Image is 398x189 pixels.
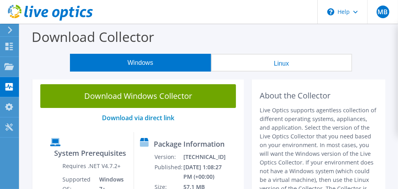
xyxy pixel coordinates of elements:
a: Download via direct link [102,113,174,122]
td: Version: [154,152,183,162]
td: [DATE] 1:08:27 PM (+00:00) [183,162,226,182]
button: Linux [211,54,352,72]
label: Package Information [154,140,224,148]
a: Download Windows Collector [40,84,236,108]
h2: About the Collector [260,91,377,100]
button: Windows [70,54,211,72]
label: Requires .NET V4.7.2+ [62,162,121,170]
td: [TECHNICAL_ID] [183,152,226,162]
label: Download Collector [32,28,154,46]
span: MB [377,6,389,18]
label: System Prerequisites [54,149,126,157]
svg: \n [327,8,334,15]
td: Published: [154,162,183,182]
